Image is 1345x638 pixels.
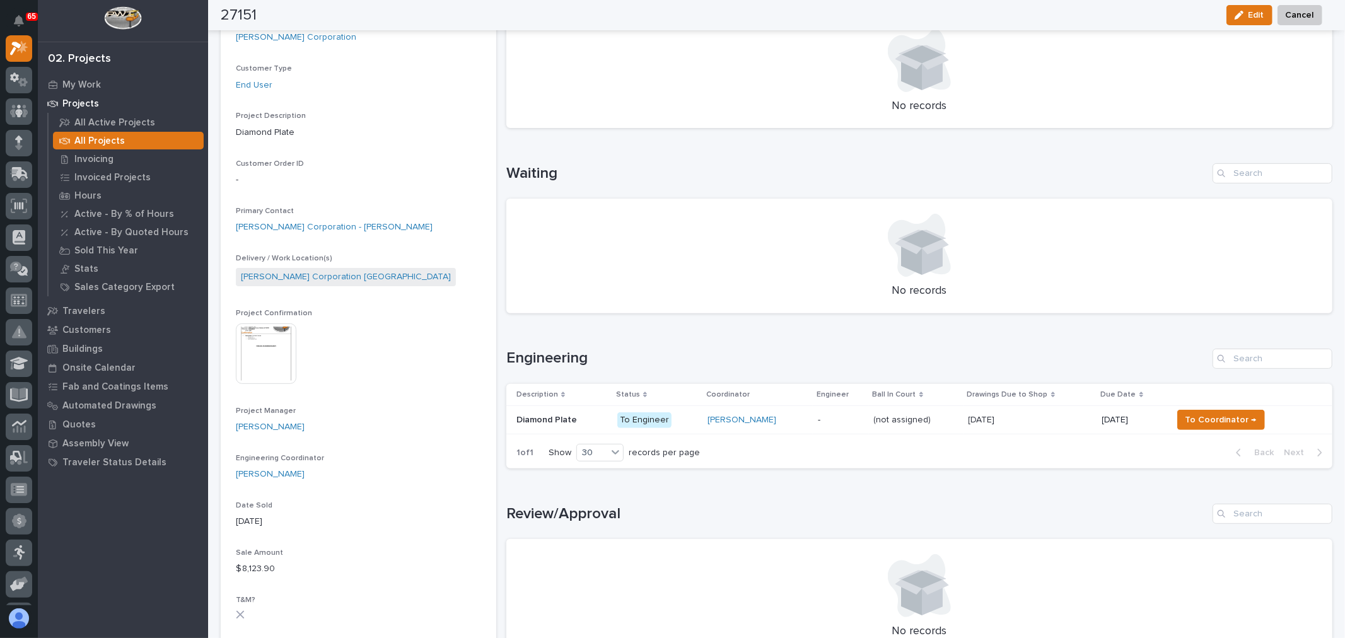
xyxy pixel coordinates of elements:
a: Buildings [38,339,208,358]
div: To Engineer [617,412,672,428]
input: Search [1213,349,1332,369]
p: Travelers [62,306,105,317]
a: Automated Drawings [38,396,208,415]
a: Onsite Calendar [38,358,208,377]
span: Sale Amount [236,549,283,557]
p: Diamond Plate [516,412,579,426]
p: Fab and Coatings Items [62,381,168,393]
span: Project Manager [236,407,296,415]
span: Engineering Coordinator [236,455,324,462]
a: Sold This Year [49,241,208,259]
a: All Active Projects [49,113,208,131]
button: users-avatar [6,605,32,632]
span: Date Sold [236,502,272,509]
p: Stats [74,264,98,275]
a: All Projects [49,132,208,149]
tr: Diamond PlateDiamond Plate To Engineer[PERSON_NAME] -(not assigned)(not assigned) [DATE][DATE] [D... [506,406,1332,434]
a: Traveler Status Details [38,453,208,472]
p: Active - By Quoted Hours [74,227,189,238]
a: [PERSON_NAME] [707,415,776,426]
a: Active - By % of Hours [49,205,208,223]
p: Customers [62,325,111,336]
p: (not assigned) [874,412,934,426]
p: No records [521,284,1317,298]
a: [PERSON_NAME] Corporation [GEOGRAPHIC_DATA] [241,270,451,284]
button: Cancel [1278,5,1322,25]
p: All Projects [74,136,125,147]
p: Projects [62,98,99,110]
span: T&M? [236,596,255,604]
a: Active - By Quoted Hours [49,223,208,241]
p: - [236,173,481,187]
a: Projects [38,94,208,113]
p: [DATE] [236,515,481,528]
a: [PERSON_NAME] Corporation [236,31,356,44]
p: Hours [74,190,102,202]
a: Quotes [38,415,208,434]
span: Primary Contact [236,207,294,215]
span: Next [1284,447,1312,458]
a: Invoiced Projects [49,168,208,186]
button: Next [1279,447,1332,458]
p: $ 8,123.90 [236,562,481,576]
div: Search [1213,504,1332,524]
p: Engineer [817,388,849,402]
a: Sales Category Export [49,278,208,296]
a: Fab and Coatings Items [38,377,208,396]
p: Description [516,388,558,402]
p: Quotes [62,419,96,431]
p: Coordinator [706,388,750,402]
p: Diamond Plate [236,126,481,139]
img: Workspace Logo [104,6,141,30]
a: My Work [38,75,208,94]
p: Automated Drawings [62,400,156,412]
a: [PERSON_NAME] Corporation - [PERSON_NAME] [236,221,433,234]
a: Hours [49,187,208,204]
p: 65 [28,12,36,21]
p: All Active Projects [74,117,155,129]
p: 1 of 1 [506,438,544,468]
a: Assembly View [38,434,208,453]
p: Sales Category Export [74,282,175,293]
span: To Coordinator → [1185,412,1257,427]
a: Stats [49,260,208,277]
span: Cancel [1286,8,1314,23]
button: To Coordinator → [1177,410,1265,430]
p: Due Date [1101,388,1136,402]
a: [PERSON_NAME] [236,420,305,434]
p: Invoicing [74,154,114,165]
div: 02. Projects [48,52,111,66]
a: Travelers [38,301,208,320]
a: Customers [38,320,208,339]
span: Customer Type [236,65,292,72]
p: Assembly View [62,438,129,449]
a: End User [236,79,272,92]
span: Back [1247,447,1274,458]
p: records per page [629,448,700,458]
span: Project Description [236,112,306,120]
input: Search [1213,163,1332,183]
p: Invoiced Projects [74,172,151,183]
p: Sold This Year [74,245,138,257]
p: [DATE] [969,412,998,426]
div: Notifications65 [16,15,32,35]
span: Edit [1249,9,1264,21]
h1: Engineering [506,349,1208,368]
p: Traveler Status Details [62,457,166,468]
p: Active - By % of Hours [74,209,174,220]
button: Notifications [6,8,32,34]
button: Edit [1226,5,1272,25]
p: Ball In Court [873,388,916,402]
p: [DATE] [1102,415,1162,426]
h2: 27151 [221,6,257,25]
div: 30 [577,446,607,460]
p: - [818,415,863,426]
h1: Waiting [506,165,1208,183]
p: My Work [62,79,101,91]
p: Drawings Due to Shop [967,388,1048,402]
h1: Review/Approval [506,505,1208,523]
p: Show [549,448,571,458]
span: Delivery / Work Location(s) [236,255,332,262]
